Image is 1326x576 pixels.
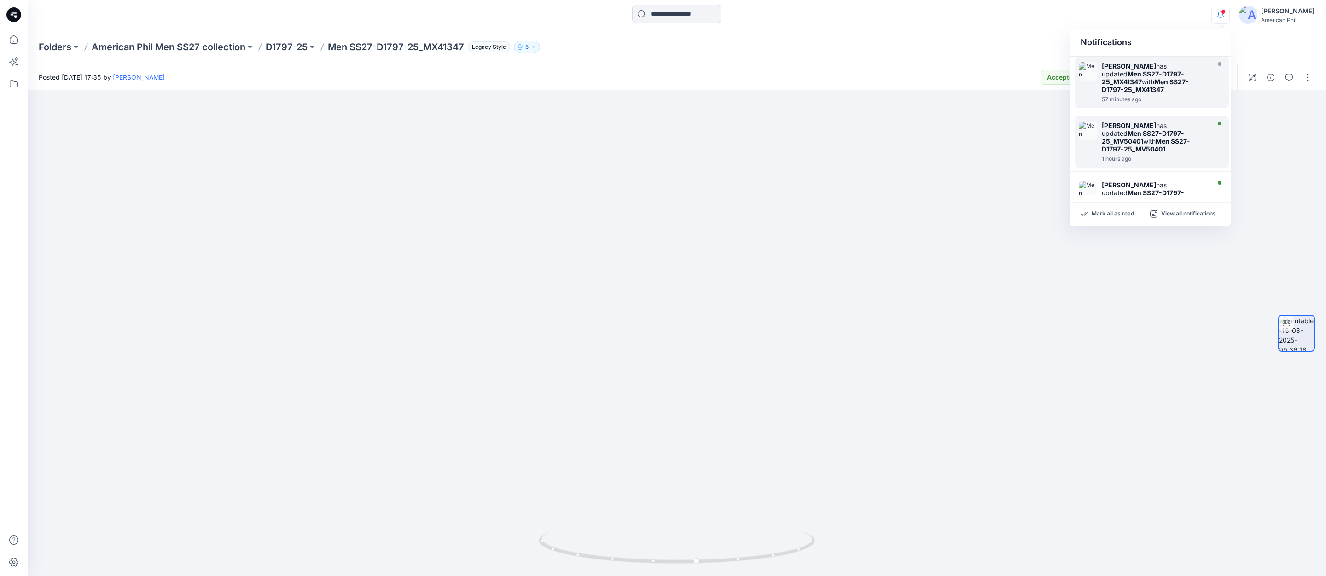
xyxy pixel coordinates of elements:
strong: Men SS27-D1797-25_MV50401 [1102,129,1184,145]
a: [PERSON_NAME] [113,73,165,81]
span: Posted [DATE] 17:35 by [39,72,165,82]
div: Friday, August 15, 2025 17:30 [1102,156,1208,162]
button: 5 [514,41,540,53]
a: D1797-25 [266,41,308,53]
div: has updated with [1102,181,1208,212]
img: avatar [1239,6,1257,24]
p: View all notifications [1161,210,1216,218]
a: American Phil Men SS27 collection [92,41,245,53]
img: Men SS27-D1797-25_MX41347 [1079,62,1097,81]
div: Friday, August 15, 2025 17:36 [1102,96,1208,103]
strong: [PERSON_NAME] [1102,122,1156,129]
div: has updated with [1102,122,1208,153]
img: turntable-15-08-2025-09:36:18 [1279,316,1314,351]
button: Legacy Style [464,41,510,53]
div: Notifications [1070,29,1231,57]
p: Mark all as read [1092,210,1134,218]
strong: Men SS27-D1797-25_MX41347 [1102,70,1184,86]
p: Men SS27-D1797-25_MX41347 [328,41,464,53]
img: Men SS27-D1797-25_MV50401 [1079,122,1097,140]
strong: Men SS27-D1797-25_MV50401 [1102,137,1190,153]
p: 5 [525,42,529,52]
strong: [PERSON_NAME] [1102,181,1156,189]
div: [PERSON_NAME] [1261,6,1314,17]
strong: Men SS27-D1797-25_MJ70169 [1102,189,1184,204]
button: Details [1263,70,1278,85]
strong: [PERSON_NAME] [1102,62,1156,70]
a: Folders [39,41,71,53]
span: Legacy Style [468,41,510,52]
div: has updated with [1102,62,1208,93]
div: American Phil [1261,17,1314,23]
img: Men SS27-D1797-25_MJ70169 [1079,181,1097,199]
strong: Men SS27-D1797-25_MX41347 [1102,78,1189,93]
